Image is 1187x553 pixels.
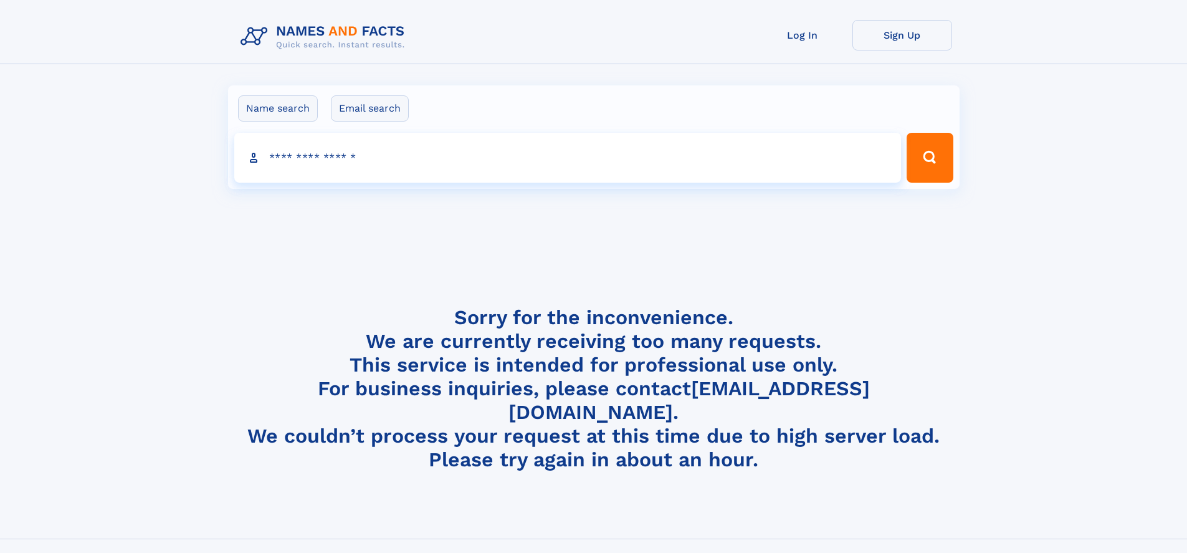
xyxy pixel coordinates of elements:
[753,20,852,50] a: Log In
[236,305,952,472] h4: Sorry for the inconvenience. We are currently receiving too many requests. This service is intend...
[234,133,902,183] input: search input
[238,95,318,122] label: Name search
[907,133,953,183] button: Search Button
[331,95,409,122] label: Email search
[852,20,952,50] a: Sign Up
[508,377,870,424] a: [EMAIL_ADDRESS][DOMAIN_NAME]
[236,20,415,54] img: Logo Names and Facts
